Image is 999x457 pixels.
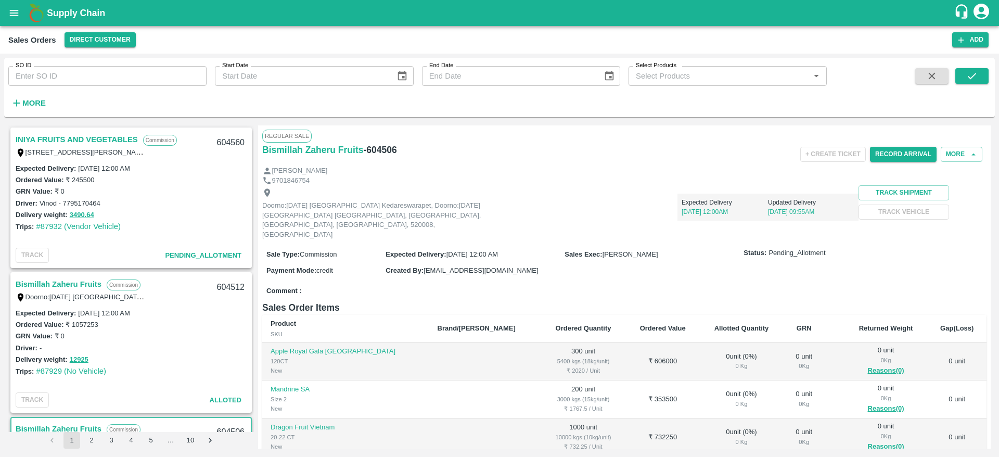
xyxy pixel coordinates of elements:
[708,437,775,447] div: 0 Kg
[853,422,919,453] div: 0 unit
[424,266,538,274] span: [EMAIL_ADDRESS][DOMAIN_NAME]
[271,347,421,357] p: Apple Royal Gala [GEOGRAPHIC_DATA]
[107,280,140,290] p: Commission
[853,441,919,453] button: Reasons(0)
[853,393,919,403] div: 0 Kg
[42,432,220,449] nav: pagination navigation
[215,66,388,86] input: Start Date
[143,432,159,449] button: Go to page 5
[271,442,421,451] div: New
[626,380,700,418] td: ₹ 353500
[66,321,98,328] label: ₹ 1057253
[972,2,991,24] div: account of current user
[271,404,421,413] div: New
[928,342,987,380] td: 0 unit
[26,3,47,23] img: logo
[549,395,618,404] div: 3000 kgs (15kg/unit)
[40,199,100,207] label: Vinod - 7795170464
[792,427,816,447] div: 0 unit
[16,344,37,352] label: Driver:
[78,309,130,317] label: [DATE] 12:00 AM
[8,66,207,86] input: Enter SO ID
[940,324,974,332] b: Gap(Loss)
[182,432,199,449] button: Go to page 10
[25,293,711,301] label: Doorno:[DATE] [GEOGRAPHIC_DATA] Kedareswarapet, Doorno:[DATE] [GEOGRAPHIC_DATA] [GEOGRAPHIC_DATA]...
[708,399,775,409] div: 0 Kg
[70,209,94,221] button: 3490.64
[386,266,424,274] label: Created By :
[16,164,76,172] label: Expected Delivery :
[266,286,302,296] label: Comment :
[682,198,768,207] p: Expected Delivery
[549,433,618,442] div: 10000 kgs (10kg/unit)
[438,324,516,332] b: Brand/[PERSON_NAME]
[103,432,120,449] button: Go to page 3
[262,300,987,315] h6: Sales Order Items
[262,143,363,157] a: Bismillah Zaheru Fruits
[16,133,138,146] a: INIYA FRUITS AND VEGETABLES
[16,332,53,340] label: GRN Value:
[16,356,68,363] label: Delivery weight:
[211,420,251,445] div: 604506
[797,324,812,332] b: GRN
[549,404,618,413] div: ₹ 1767.5 / Unit
[8,33,56,47] div: Sales Orders
[271,320,296,327] b: Product
[870,147,937,162] button: Record Arrival
[549,366,618,375] div: ₹ 2020 / Unit
[123,432,139,449] button: Go to page 4
[55,332,65,340] label: ₹ 0
[16,176,63,184] label: Ordered Value:
[768,198,854,207] p: Updated Delivery
[16,187,53,195] label: GRN Value:
[65,32,136,47] button: Select DC
[599,66,619,86] button: Choose date
[556,324,611,332] b: Ordered Quantity
[16,223,34,231] label: Trips:
[107,424,140,435] p: Commission
[853,365,919,377] button: Reasons(0)
[853,346,919,377] div: 0 unit
[36,367,106,375] a: #87929 (No Vehicle)
[626,342,700,380] td: ₹ 606000
[792,389,816,409] div: 0 unit
[66,176,94,184] label: ₹ 245500
[853,356,919,365] div: 0 Kg
[626,418,700,456] td: ₹ 732250
[769,248,825,258] span: Pending_Allotment
[55,187,65,195] label: ₹ 0
[16,277,101,291] a: Bismillah Zaheru Fruits
[300,250,337,258] span: Commission
[792,352,816,371] div: 0 unit
[954,4,972,22] div: customer-support
[541,342,626,380] td: 300 unit
[810,69,823,83] button: Open
[16,61,31,70] label: SO ID
[16,211,68,219] label: Delivery weight:
[541,418,626,456] td: 1000 unit
[70,354,88,366] button: 12925
[768,207,854,217] p: [DATE] 09:55AM
[541,380,626,418] td: 200 unit
[16,367,34,375] label: Trips:
[853,431,919,441] div: 0 Kg
[2,1,26,25] button: open drawer
[78,164,130,172] label: [DATE] 12:00 AM
[708,352,775,371] div: 0 unit ( 0 %)
[271,366,421,375] div: New
[143,135,177,146] p: Commission
[682,207,768,217] p: [DATE] 12:00AM
[222,61,248,70] label: Start Date
[83,432,100,449] button: Go to page 2
[271,385,421,395] p: Mandrine SA
[446,250,498,258] span: [DATE] 12:00 AM
[271,357,421,366] div: 120CT
[272,176,310,186] p: 9701846754
[565,250,602,258] label: Sales Exec :
[422,66,595,86] input: End Date
[266,266,316,274] label: Payment Mode :
[708,427,775,447] div: 0 unit ( 0 %)
[36,222,121,231] a: #87932 (Vendor Vehicle)
[22,99,46,107] strong: More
